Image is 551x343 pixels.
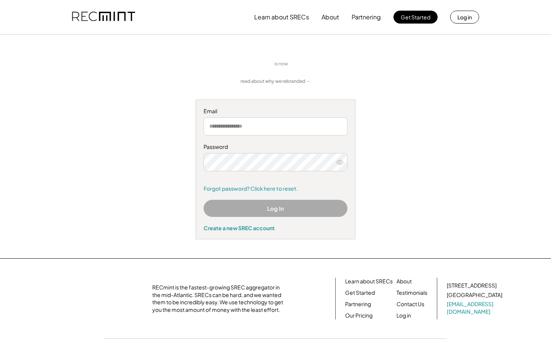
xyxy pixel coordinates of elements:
button: Log In [204,200,347,217]
img: recmint-logotype%403x.png [72,4,135,30]
a: Learn about SRECs [345,278,393,285]
img: yH5BAEAAAAALAAAAAABAAEAAAIBRAA7 [78,285,143,312]
a: About [397,278,412,285]
div: Create a new SREC account [204,224,347,231]
button: About [322,9,339,25]
a: Log in [397,312,411,319]
div: [STREET_ADDRESS] [447,282,497,289]
div: RECmint is the fastest-growing SREC aggregator in the mid-Atlantic. SRECs can be hard, and we wan... [152,284,287,313]
a: Testimonials [397,289,427,297]
button: Get Started [393,11,438,24]
a: read about why we rebranded → [240,78,311,85]
button: Partnering [352,9,381,25]
img: yH5BAEAAAAALAAAAAABAAEAAAIBRAA7 [200,54,269,74]
a: Forgot password? Click here to reset. [204,185,347,193]
a: Our Pricing [345,312,373,319]
div: Password [204,143,347,151]
a: Partnering [345,300,371,308]
img: yH5BAEAAAAALAAAAAABAAEAAAIBRAA7 [298,60,351,68]
div: is now [272,61,294,67]
button: Learn about SRECs [254,9,309,25]
a: Get Started [345,289,375,297]
a: [EMAIL_ADDRESS][DOMAIN_NAME] [447,300,504,315]
button: Log in [450,11,479,24]
div: Email [204,107,347,115]
a: Contact Us [397,300,424,308]
div: [GEOGRAPHIC_DATA] [447,291,502,299]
